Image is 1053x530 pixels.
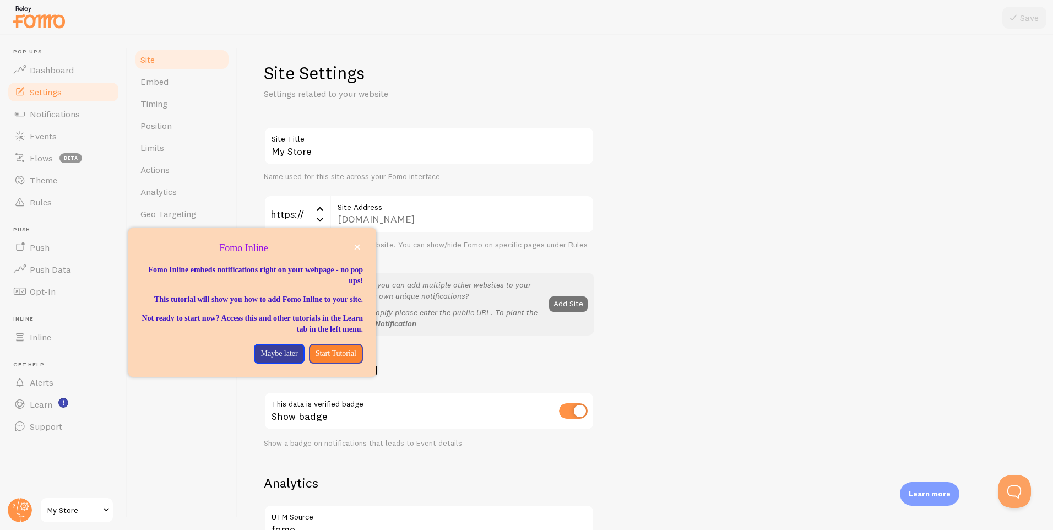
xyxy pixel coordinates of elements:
a: Inline [7,326,120,348]
span: Rules [30,197,52,208]
a: Alerts [7,371,120,393]
p: If the site is also hosted by Shopify please enter the public URL. To plant the Fomo snippet add the [270,307,542,329]
span: Push Data [30,264,71,275]
span: beta [59,153,82,163]
span: Notifications [30,109,80,120]
a: Notifications [7,103,120,125]
p: Start Tutorial [316,348,356,359]
button: Add Site [549,296,588,312]
a: Flows beta [7,147,120,169]
div: Show badge [264,392,594,432]
span: Alerts [30,377,53,388]
a: Settings [7,81,120,103]
span: Inline [13,316,120,323]
p: Fomo Inline embeds notifications right on your webpage - no pop ups! [142,264,363,286]
a: Push [7,236,120,258]
button: close, [351,241,363,253]
span: Support [30,421,62,432]
a: Embed [134,71,230,93]
button: Start Tutorial [309,344,363,364]
span: My Store [47,504,100,517]
span: Theme [30,175,57,186]
span: Analytics [140,186,177,197]
a: Rules [7,191,120,213]
label: Site Address [330,195,594,214]
a: Push Data [7,258,120,280]
a: My Store [40,497,114,523]
p: Did you know that with Fomo, you can add multiple other websites to your Fomo account, each with ... [270,279,542,301]
span: Get Help [13,361,120,369]
p: Fomo Inline [142,241,363,256]
svg: <p>Watch New Feature Tutorials!</p> [58,398,68,408]
h2: Analytics [264,474,594,491]
div: https:// [264,195,330,234]
span: Embed [140,76,169,87]
label: Site Title [264,127,594,145]
a: Learn [7,393,120,415]
span: Timing [140,98,167,109]
a: Shopify Notification [347,318,416,328]
p: Maybe later [260,348,297,359]
div: Learn more [900,482,959,506]
a: Support [7,415,120,437]
a: Timing [134,93,230,115]
div: This is likely the root of your website. You can show/hide Fomo on specific pages under Rules tab [264,240,594,259]
a: Dashboard [7,59,120,81]
a: Limits [134,137,230,159]
span: Flows [30,153,53,164]
a: Events [7,125,120,147]
span: Dashboard [30,64,74,75]
span: Limits [140,142,164,153]
a: Site [134,48,230,71]
h2: This data is verified [264,362,594,379]
span: Learn [30,399,52,410]
div: Fomo Inline [128,228,376,377]
span: Events [30,131,57,142]
a: Geo Targeting [134,203,230,225]
span: Inline [30,332,51,343]
a: Advanced [134,225,230,247]
span: Position [140,120,172,131]
a: Theme [7,169,120,191]
p: Not ready to start now? Access this and other tutorials in the Learn tab in the left menu. [142,313,363,335]
a: Opt-In [7,280,120,302]
span: Push [30,242,50,253]
a: Analytics [134,181,230,203]
span: Geo Targeting [140,208,196,219]
a: Position [134,115,230,137]
span: Settings [30,86,62,98]
div: Show a badge on notifications that leads to Event details [264,439,594,448]
h1: Site Settings [264,62,594,84]
span: Actions [140,164,170,175]
a: Actions [134,159,230,181]
label: UTM Source [264,505,594,523]
span: Opt-In [30,286,56,297]
p: This tutorial will show you how to add Fomo Inline to your site. [142,294,363,305]
button: Maybe later [254,344,304,364]
img: fomo-relay-logo-orange.svg [12,3,67,31]
span: Site [140,54,155,65]
span: Push [13,226,120,234]
div: Name used for this site across your Fomo interface [264,172,594,182]
p: Settings related to your website [264,88,528,100]
p: Learn more [909,489,951,499]
iframe: Help Scout Beacon - Open [998,475,1031,508]
span: Pop-ups [13,48,120,56]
